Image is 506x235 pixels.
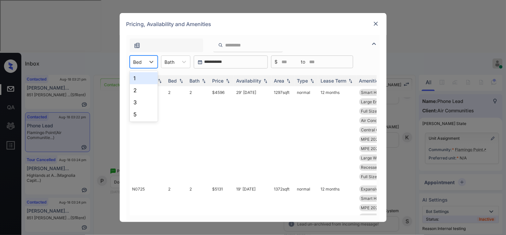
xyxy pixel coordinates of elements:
[297,78,308,84] div: Type
[361,127,395,132] span: Central Courtya...
[361,137,397,142] span: MPE 2025 Lobby,...
[361,205,397,210] span: MPE 2024 Pool F...
[361,165,400,170] span: Recessed Dimmab...
[130,96,158,108] div: 3
[130,72,158,84] div: 1
[187,86,210,183] td: 2
[212,78,224,84] div: Price
[130,84,158,96] div: 2
[210,86,234,183] td: $4596
[361,118,390,123] span: Air Conditioner
[130,86,166,183] td: N1026
[166,86,187,183] td: 2
[178,79,184,83] img: sorting
[234,86,272,183] td: 29' [DATE]
[361,99,420,104] span: Large Entry [PERSON_NAME]...
[361,109,389,114] span: Full Size Dryer
[224,79,231,83] img: sorting
[120,13,387,35] div: Pricing, Availability and Amenities
[373,20,379,27] img: close
[321,78,347,84] div: Lease Term
[168,78,177,84] div: Bed
[285,79,292,83] img: sorting
[361,174,394,179] span: Full Size Washe...
[347,79,354,83] img: sorting
[318,86,357,183] td: 12 months
[236,78,262,84] div: Availability
[309,79,316,83] img: sorting
[361,196,398,201] span: Smart Home Ther...
[190,78,200,84] div: Bath
[361,155,395,160] span: Large Walk-in C...
[301,58,306,66] span: to
[275,58,278,66] span: $
[361,187,397,192] span: Expansive Open-...
[218,42,223,48] img: icon-zuma
[370,40,378,48] img: icon-zuma
[295,86,318,183] td: normal
[134,42,140,49] img: icon-zuma
[272,86,295,183] td: 1297 sqft
[156,79,163,83] img: sorting
[274,78,285,84] div: Area
[200,79,207,83] img: sorting
[361,90,398,95] span: Smart Home Ther...
[130,108,158,120] div: 5
[361,215,398,220] span: Smart Home Door...
[359,78,382,84] div: Amenities
[361,146,398,151] span: MPE 2023 Pkg Lo...
[262,79,269,83] img: sorting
